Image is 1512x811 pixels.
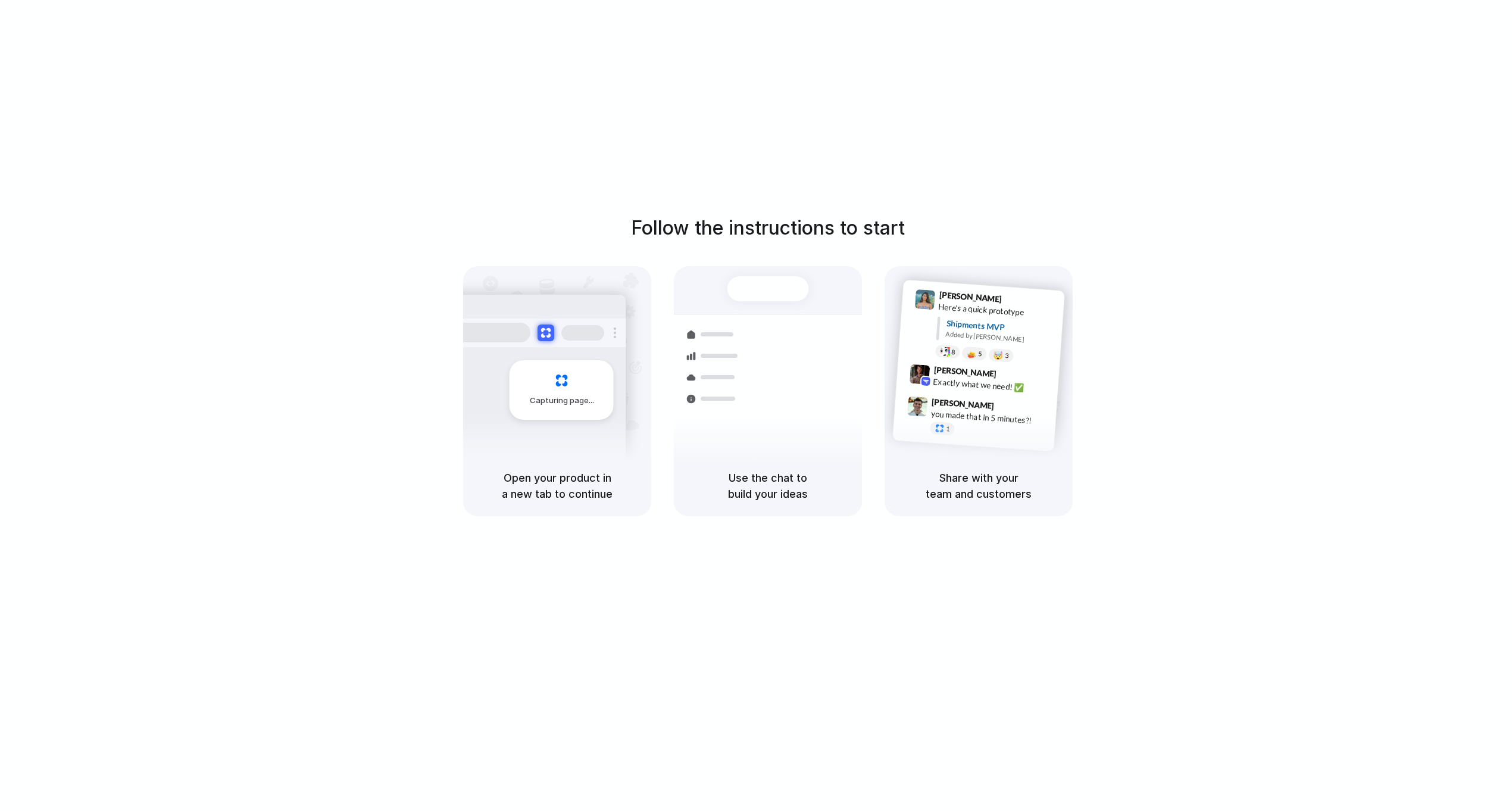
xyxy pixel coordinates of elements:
h1: Follow the instructions to start [631,214,905,242]
span: 9:41 AM [1005,294,1030,308]
h5: Open your product in a new tab to continue [477,470,637,502]
div: Here's a quick prototype [938,301,1057,321]
div: Added by [PERSON_NAME] [945,329,1055,347]
h5: Use the chat to build your ideas [688,470,848,502]
span: [PERSON_NAME] [939,288,1002,305]
span: 3 [1005,353,1009,359]
div: Exactly what we need! ✅ [933,375,1052,395]
span: Capturing page [530,395,596,407]
span: [PERSON_NAME] [933,363,996,380]
div: Shipments MVP [946,317,1056,337]
div: you made that in 5 minutes?! [930,407,1049,428]
span: 1 [946,426,950,432]
span: 9:42 AM [1000,369,1024,383]
span: 5 [978,351,982,357]
span: [PERSON_NAME] [932,395,995,412]
span: 8 [951,348,955,355]
h5: Share with your team and customers [899,470,1058,502]
span: 9:47 AM [998,401,1022,415]
div: 🤯 [994,351,1004,360]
